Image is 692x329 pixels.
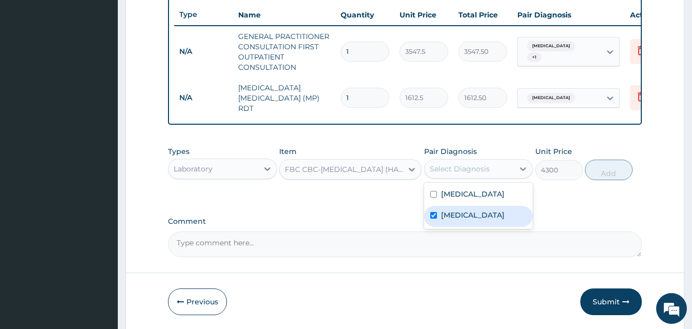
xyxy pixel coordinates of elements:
[59,99,141,203] span: We're online!
[441,210,505,220] label: [MEDICAL_DATA]
[424,146,477,157] label: Pair Diagnosis
[527,41,575,51] span: [MEDICAL_DATA]
[5,220,195,256] textarea: Type your message and hit 'Enter'
[441,189,505,199] label: [MEDICAL_DATA]
[430,164,490,174] div: Select Diagnosis
[233,5,335,25] th: Name
[174,164,213,174] div: Laboratory
[285,164,404,175] div: FBC CBC-[MEDICAL_DATA] (HAEMOGRAM) - [BLOOD]
[53,57,172,71] div: Chat with us now
[625,5,676,25] th: Actions
[527,93,575,103] span: [MEDICAL_DATA]
[174,5,233,24] th: Type
[168,217,642,226] label: Comment
[279,146,297,157] label: Item
[233,78,335,119] td: [MEDICAL_DATA] [MEDICAL_DATA] (MP) RDT
[174,42,233,61] td: N/A
[512,5,625,25] th: Pair Diagnosis
[394,5,453,25] th: Unit Price
[168,5,193,30] div: Minimize live chat window
[585,160,633,180] button: Add
[580,288,642,315] button: Submit
[453,5,512,25] th: Total Price
[168,147,190,156] label: Types
[174,88,233,107] td: N/A
[168,288,227,315] button: Previous
[233,26,335,78] td: GENERAL PRACTITIONER CONSULTATION FIRST OUTPATIENT CONSULTATION
[535,146,572,157] label: Unit Price
[527,52,541,63] span: + 1
[19,51,41,77] img: d_794563401_company_1708531726252_794563401
[335,5,394,25] th: Quantity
